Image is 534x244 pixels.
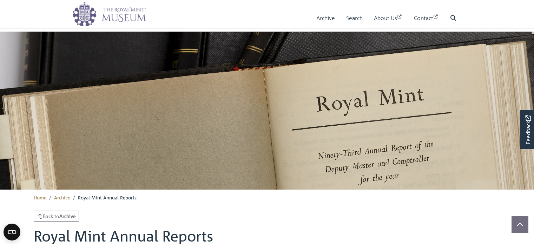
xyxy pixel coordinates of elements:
[4,224,20,240] button: Open CMP widget
[72,2,146,26] img: logo_wide.png
[59,213,76,219] strong: Archive
[78,194,137,200] span: Royal Mint Annual Reports
[346,8,363,28] a: Search
[524,115,532,144] span: Feedback
[414,8,439,28] a: Contact
[512,216,528,233] button: Scroll to top
[520,110,534,149] a: Would you like to provide feedback?
[316,8,335,28] a: Archive
[54,194,70,200] a: Archive
[34,211,79,222] a: Back toArchive
[374,8,403,28] a: About Us
[34,194,46,200] a: Home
